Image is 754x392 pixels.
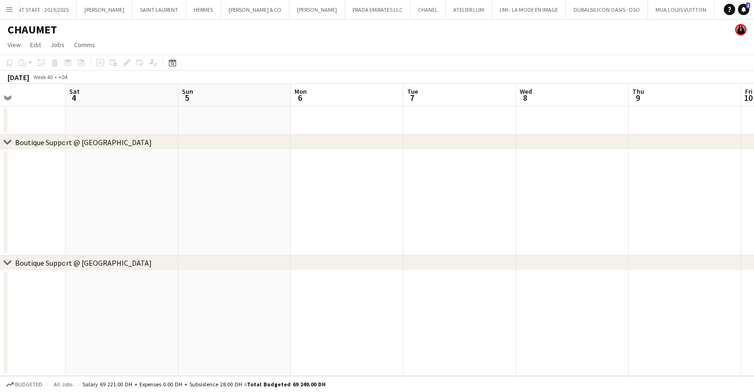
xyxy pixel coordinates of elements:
[182,87,193,96] span: Sun
[82,381,326,388] div: Salary 69 221.00 DH + Expenses 0.00 DH + Subsistence 28.00 DH =
[221,0,289,19] button: [PERSON_NAME] & CO
[648,0,714,19] button: MUA LOUIS VUITTON
[738,4,749,15] a: 1
[446,0,492,19] button: ATELIER LUM
[47,39,68,51] a: Jobs
[410,0,446,19] button: CHANEL
[293,92,307,103] span: 6
[8,41,21,49] span: View
[8,23,57,37] h1: CHAUMET
[8,73,29,82] div: [DATE]
[746,2,750,8] span: 1
[132,0,186,19] button: SAINT LAURENT
[631,92,644,103] span: 9
[745,87,753,96] span: Fri
[77,0,132,19] button: [PERSON_NAME]
[52,381,74,388] span: All jobs
[518,92,532,103] span: 8
[247,381,326,388] span: Total Budgeted 69 249.00 DH
[180,92,193,103] span: 5
[70,39,99,51] a: Comms
[15,138,152,147] div: Boutique Support @ [GEOGRAPHIC_DATA]
[186,0,221,19] button: HERMES
[289,0,345,19] button: [PERSON_NAME]
[345,0,410,19] button: PRADA EMIRATES LLC
[632,87,644,96] span: Thu
[566,0,648,19] button: DUBAI SILICON OASIS - DSO
[520,87,532,96] span: Wed
[407,87,418,96] span: Tue
[15,381,42,388] span: Budgeted
[744,92,753,103] span: 10
[295,87,307,96] span: Mon
[735,24,746,35] app-user-avatar: Maria Fernandes
[58,73,67,81] div: +04
[31,73,55,81] span: Week 40
[69,87,80,96] span: Sat
[5,379,44,390] button: Budgeted
[15,258,152,268] div: Boutique Support @ [GEOGRAPHIC_DATA]
[74,41,95,49] span: Comms
[50,41,65,49] span: Jobs
[68,92,80,103] span: 4
[30,41,41,49] span: Edit
[492,0,566,19] button: LMI - LA MODE EN IMAGE
[26,39,45,51] a: Edit
[406,92,418,103] span: 7
[4,39,25,51] a: View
